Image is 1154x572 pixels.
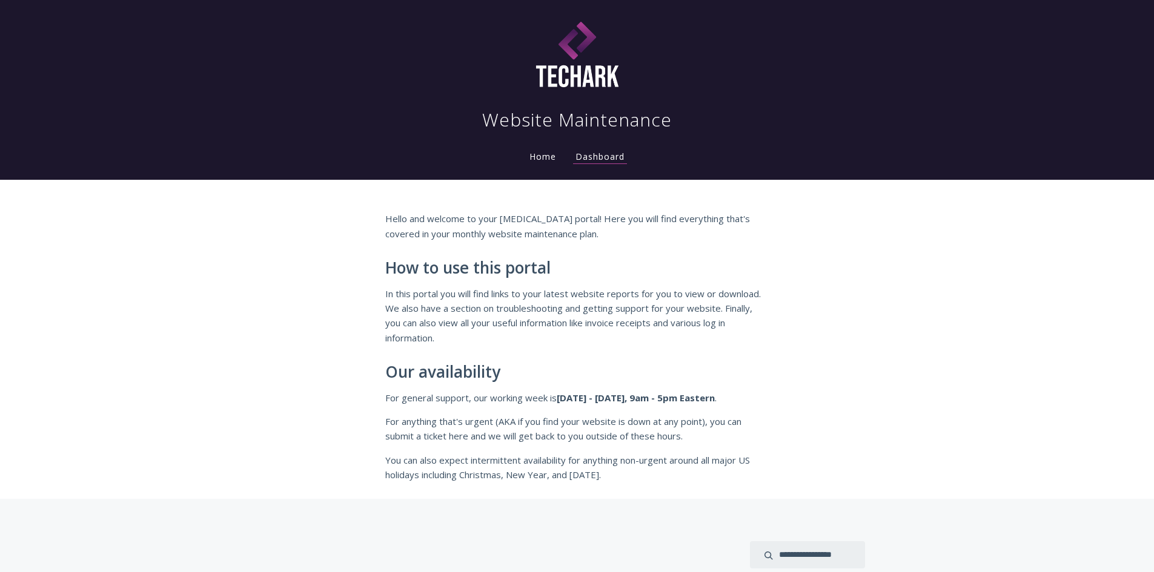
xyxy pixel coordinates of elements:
h2: Our availability [385,363,769,381]
p: In this portal you will find links to your latest website reports for you to view or download. We... [385,286,769,346]
strong: [DATE] - [DATE], 9am - 5pm Eastern [557,392,715,404]
p: For general support, our working week is . [385,390,769,405]
p: For anything that's urgent (AKA if you find your website is down at any point), you can submit a ... [385,414,769,444]
p: You can also expect intermittent availability for anything non-urgent around all major US holiday... [385,453,769,482]
a: Dashboard [573,151,627,164]
h2: How to use this portal [385,259,769,277]
input: search input [750,541,865,568]
a: Home [527,151,559,162]
p: Hello and welcome to your [MEDICAL_DATA] portal! Here you will find everything that's covered in ... [385,211,769,241]
h1: Website Maintenance [482,108,672,132]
